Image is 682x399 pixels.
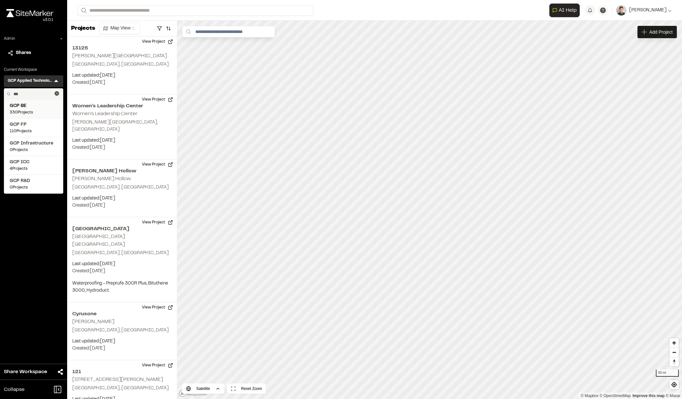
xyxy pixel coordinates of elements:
[138,37,177,47] button: View Project
[633,394,665,398] a: Map feedback
[72,119,172,133] p: [PERSON_NAME][GEOGRAPHIC_DATA], [GEOGRAPHIC_DATA]
[138,302,177,313] button: View Project
[182,383,224,394] button: Satellite
[10,159,57,166] span: GCP ICC
[10,140,57,153] a: GCP Infrastructure0Projects
[669,348,679,357] button: Zoom out
[10,147,57,153] span: 0 Projects
[10,110,57,115] span: 330 Projects
[72,202,172,209] p: Created: [DATE]
[72,280,172,294] p: Waterproofing - Preprufe 300R Plus, Bituthene 3000, Hydroduct.
[10,128,57,134] span: 110 Projects
[72,195,172,202] p: Last updated: [DATE]
[72,250,172,257] p: [GEOGRAPHIC_DATA], [GEOGRAPHIC_DATA]
[72,345,172,352] p: Created: [DATE]
[8,78,53,84] h3: GCP Applied Technologies
[4,36,15,42] p: Admin
[549,4,580,17] button: Open AI Assistant
[10,178,57,185] span: GCP R&D
[600,394,631,398] a: OpenStreetMap
[16,49,31,57] span: Shares
[72,268,172,275] p: Created: [DATE]
[72,177,131,181] h2: [PERSON_NAME] Hollow
[72,144,172,151] p: Created: [DATE]
[72,319,114,324] h2: [PERSON_NAME]
[71,24,95,33] p: Projects
[10,178,57,190] a: GCP R&D0Projects
[179,390,207,397] a: Mapbox logo
[72,338,172,345] p: Last updated: [DATE]
[10,185,57,190] span: 0 Projects
[72,72,172,79] p: Last updated: [DATE]
[649,29,673,35] span: Add Project
[10,140,57,147] span: GCP Infrastructure
[656,370,679,377] div: 50 mi
[72,112,137,116] h2: Women’s Leadership Center
[138,159,177,170] button: View Project
[72,79,172,86] p: Created: [DATE]
[72,310,172,318] h2: Cyrusone
[10,166,57,172] span: 4 Projects
[616,5,672,16] button: [PERSON_NAME]
[55,91,59,96] button: Clear text
[669,380,679,389] button: Find my location
[4,368,47,376] span: Share Workspace
[72,102,172,110] h2: Women’s Leadership Center
[10,102,57,115] a: GCP BE330Projects
[72,377,163,382] h2: [STREET_ADDRESS][PERSON_NAME]
[72,225,172,233] h2: [GEOGRAPHIC_DATA]
[549,4,582,17] div: Open AI Assistant
[72,44,172,52] h2: 13125
[72,234,125,247] h2: [GEOGRAPHIC_DATA] [GEOGRAPHIC_DATA]
[4,386,25,394] span: Collapse
[72,184,172,191] p: [GEOGRAPHIC_DATA], [GEOGRAPHIC_DATA]
[581,394,598,398] a: Mapbox
[4,67,63,73] p: Current Workspace
[669,338,679,348] button: Zoom in
[10,121,57,128] span: GCP FP
[227,383,266,394] button: Reset Zoom
[77,5,89,16] button: Search
[559,6,577,14] span: AI Help
[10,159,57,172] a: GCP ICC4Projects
[72,54,167,58] h2: [PERSON_NAME][GEOGRAPHIC_DATA]
[72,368,172,376] h2: 121
[138,94,177,105] button: View Project
[10,121,57,134] a: GCP FP110Projects
[6,17,53,23] div: Oh geez...please don't...
[72,137,172,144] p: Last updated: [DATE]
[72,385,172,392] p: [GEOGRAPHIC_DATA], [GEOGRAPHIC_DATA]
[616,5,626,16] img: User
[138,360,177,371] button: View Project
[72,261,172,268] p: Last updated: [DATE]
[6,9,53,17] img: rebrand.png
[10,102,57,110] span: GCP BE
[669,357,679,366] button: Reset bearing to north
[666,394,680,398] a: Maxar
[629,7,667,14] span: [PERSON_NAME]
[8,49,59,57] a: Shares
[177,21,682,399] canvas: Map
[72,167,172,175] h2: [PERSON_NAME] Hollow
[72,327,172,334] p: [GEOGRAPHIC_DATA], [GEOGRAPHIC_DATA]
[138,217,177,228] button: View Project
[72,61,172,68] p: [GEOGRAPHIC_DATA], [GEOGRAPHIC_DATA]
